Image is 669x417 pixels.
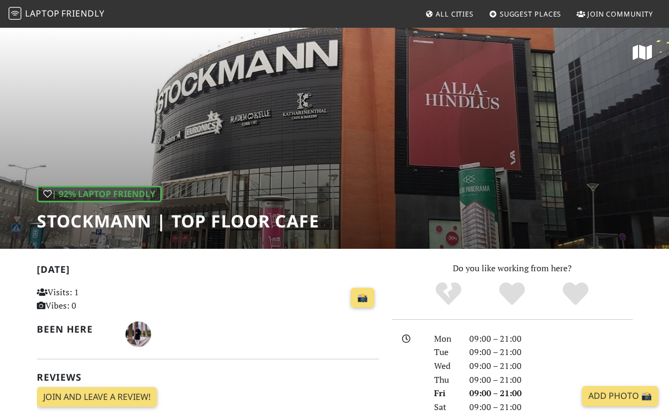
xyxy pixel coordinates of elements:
span: Join Community [587,9,653,19]
div: No [417,281,481,308]
span: All Cities [436,9,474,19]
div: Thu [428,373,463,387]
p: Do you like working from here? [392,262,633,276]
span: Fabian Bern [125,327,151,339]
div: 09:00 – 21:00 [463,373,639,387]
div: Sat [428,400,463,414]
p: Visits: 1 Vibes: 0 [37,286,143,313]
a: All Cities [421,4,478,23]
div: 09:00 – 21:00 [463,332,639,346]
h2: Reviews [37,372,379,383]
div: 09:00 – 21:00 [463,387,639,400]
a: Suggest Places [485,4,566,23]
div: 09:00 – 21:00 [463,345,639,359]
div: Mon [428,332,463,346]
div: 09:00 – 21:00 [463,400,639,414]
div: Definitely! [544,281,607,308]
a: Join Community [572,4,657,23]
span: Laptop [25,7,60,19]
img: 1425-fabian.jpg [125,321,151,347]
a: 📸 [351,288,374,308]
div: Fri [428,387,463,400]
span: Friendly [61,7,104,19]
h2: [DATE] [37,264,379,279]
div: | 92% Laptop Friendly [37,186,162,203]
a: Join and leave a review! [37,387,157,407]
div: Yes [481,281,544,308]
h1: Stockmann | Top Floor Cafe [37,211,319,231]
a: LaptopFriendly LaptopFriendly [9,5,105,23]
div: Tue [428,345,463,359]
span: Suggest Places [500,9,562,19]
div: 09:00 – 21:00 [463,359,639,373]
img: LaptopFriendly [9,7,21,20]
div: Wed [428,359,463,373]
a: Add Photo 📸 [582,386,658,406]
h2: Been here [37,324,113,335]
